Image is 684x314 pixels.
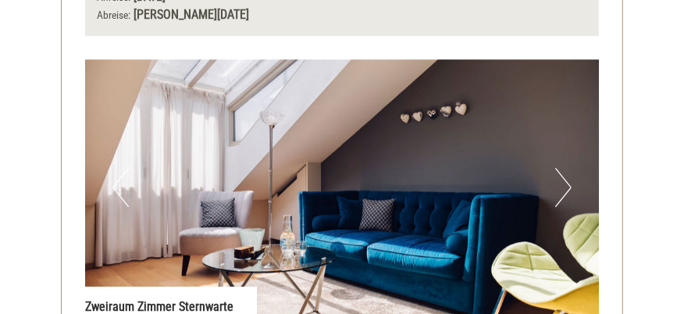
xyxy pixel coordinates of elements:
small: Abreise: [97,9,130,21]
button: Previous [112,168,129,207]
button: Next [555,168,572,207]
b: [PERSON_NAME][DATE] [134,7,249,22]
